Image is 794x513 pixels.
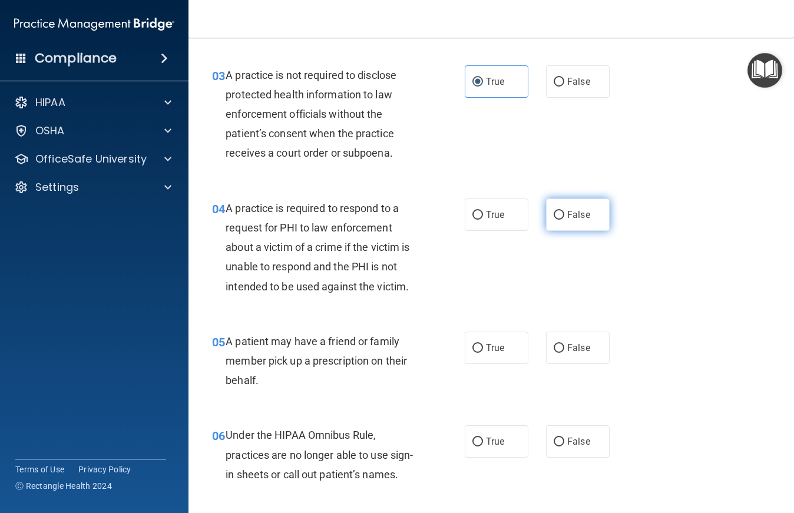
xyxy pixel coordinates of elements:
img: PMB logo [14,12,174,36]
span: 05 [212,335,225,349]
span: True [486,209,504,220]
span: 06 [212,429,225,443]
input: False [554,78,564,87]
input: False [554,344,564,353]
a: OfficeSafe University [14,152,171,166]
span: False [567,209,590,220]
button: Open Resource Center [747,53,782,88]
span: True [486,342,504,353]
p: HIPAA [35,95,65,110]
span: 04 [212,202,225,216]
input: False [554,211,564,220]
a: OSHA [14,124,171,138]
span: A practice is required to respond to a request for PHI to law enforcement about a victim of a cri... [226,202,409,293]
span: A patient may have a friend or family member pick up a prescription on their behalf. [226,335,407,386]
p: OfficeSafe University [35,152,147,166]
span: 03 [212,69,225,83]
p: Settings [35,180,79,194]
span: False [567,436,590,447]
a: Settings [14,180,171,194]
a: Terms of Use [15,464,64,475]
input: True [472,438,483,446]
span: False [567,342,590,353]
p: OSHA [35,124,65,138]
span: True [486,436,504,447]
input: True [472,211,483,220]
span: False [567,76,590,87]
h4: Compliance [35,50,117,67]
input: True [472,344,483,353]
input: True [472,78,483,87]
a: HIPAA [14,95,171,110]
input: False [554,438,564,446]
span: True [486,76,504,87]
a: Privacy Policy [78,464,131,475]
span: Ⓒ Rectangle Health 2024 [15,480,112,492]
span: A practice is not required to disclose protected health information to law enforcement officials ... [226,69,396,160]
span: Under the HIPAA Omnibus Rule, practices are no longer able to use sign-in sheets or call out pati... [226,429,413,480]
